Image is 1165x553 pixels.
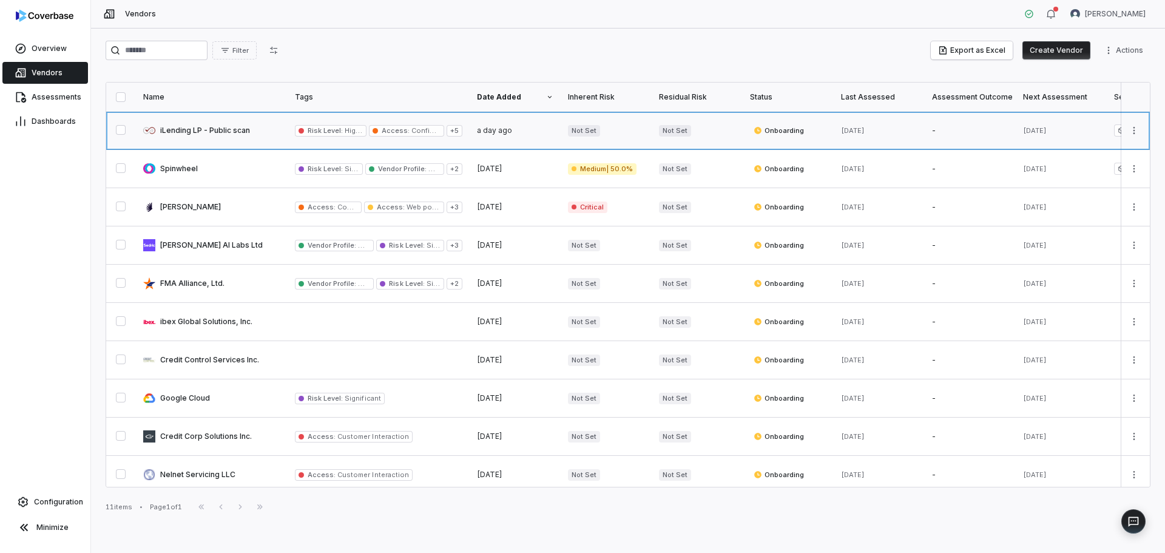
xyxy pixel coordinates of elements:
span: [DATE] [1023,165,1047,173]
span: Not Set [568,240,600,251]
div: 11 items [106,503,132,512]
span: Onboarding [754,202,804,212]
td: - [925,341,1016,379]
td: - [925,226,1016,265]
span: Not Set [659,125,691,137]
div: Last Assessed [841,92,917,102]
td: - [925,303,1016,341]
span: [DATE] [1023,279,1047,288]
span: Not Set [659,355,691,366]
button: Dani Vattuone avatar[PERSON_NAME] [1063,5,1153,23]
span: Vendor Profile : [308,279,356,288]
img: Dani Vattuone avatar [1070,9,1080,19]
span: [DATE] [1023,203,1047,211]
button: Export as Excel [931,41,1013,59]
span: + 2 [447,278,462,290]
span: Critical [568,202,607,213]
span: Confidential Data [410,126,469,135]
span: Access : [308,432,336,441]
span: Not Set [659,316,691,328]
button: More actions [1124,313,1144,331]
a: Vendors [2,62,88,84]
span: Significant [343,394,380,402]
a: Assessments [2,86,88,108]
span: [DATE] [477,202,502,211]
span: Access : [308,470,336,479]
button: More actions [1100,41,1150,59]
a: Configuration [5,491,86,513]
span: [DATE] [477,240,502,249]
div: Assessment Outcome [932,92,1008,102]
td: - [925,188,1016,226]
span: [DATE] [841,279,865,288]
span: Not Set [659,431,691,443]
span: Not Set [659,163,691,175]
span: Not Set [659,278,691,290]
span: Significant [343,165,380,173]
span: Web portal / dashboard [405,203,485,211]
span: Vendor Profile : [308,241,356,249]
button: More actions [1124,427,1144,446]
span: [DATE] [841,317,865,326]
span: Vendors [32,68,62,78]
span: Access : [308,203,336,211]
span: Not Set [659,240,691,251]
span: Dashboards [32,117,76,126]
span: Assessments [32,92,81,102]
button: More actions [1124,466,1144,484]
span: + 2 [447,163,462,175]
span: Customer Interaction [336,470,409,479]
span: [DATE] [841,203,865,211]
button: More actions [1124,351,1144,369]
span: Not Set [568,316,600,328]
span: Operations [356,241,396,249]
span: Overview [32,44,67,53]
span: Risk Level : [308,126,343,135]
span: Not Set [568,469,600,481]
td: - [925,150,1016,188]
span: Risk Level : [389,279,424,288]
span: Customer Interaction [336,432,409,441]
button: Create Vendor [1022,41,1090,59]
div: Next Assessment [1023,92,1099,102]
span: Not Set [659,202,691,213]
span: [DATE] [1023,432,1047,441]
span: [DATE] [477,432,502,441]
span: [DATE] [841,126,865,135]
span: [DATE] [841,165,865,173]
td: - [925,265,1016,303]
div: Status [750,92,826,102]
button: More actions [1124,236,1144,254]
span: a day ago [477,126,512,135]
button: More actions [1124,160,1144,178]
span: Risk Level : [389,241,424,249]
button: More actions [1124,121,1144,140]
span: [DATE] [1023,394,1047,402]
span: Onboarding [754,393,804,403]
span: Not Set [568,393,600,404]
td: - [925,456,1016,494]
span: [DATE] [1023,317,1047,326]
span: Not Set [659,393,691,404]
span: [DATE] [841,241,865,249]
span: Onboarding [754,164,804,174]
span: Operations [427,165,466,173]
td: - [925,112,1016,150]
span: Significant [425,279,462,288]
span: [DATE] [477,470,502,479]
span: [DATE] [1023,241,1047,249]
span: Onboarding [754,126,804,135]
span: [DATE] [477,393,502,402]
span: Minimize [36,523,69,532]
span: Onboarding [754,470,804,480]
span: Onboarding [754,317,804,327]
span: Significant [425,241,462,249]
td: - [925,418,1016,456]
span: Not Set [568,125,600,137]
span: [DATE] [477,355,502,364]
span: Confidential Data [336,203,395,211]
span: Vendor Profile : [378,165,427,173]
td: - [925,379,1016,418]
div: Page 1 of 1 [150,503,182,512]
span: Configuration [34,497,83,507]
